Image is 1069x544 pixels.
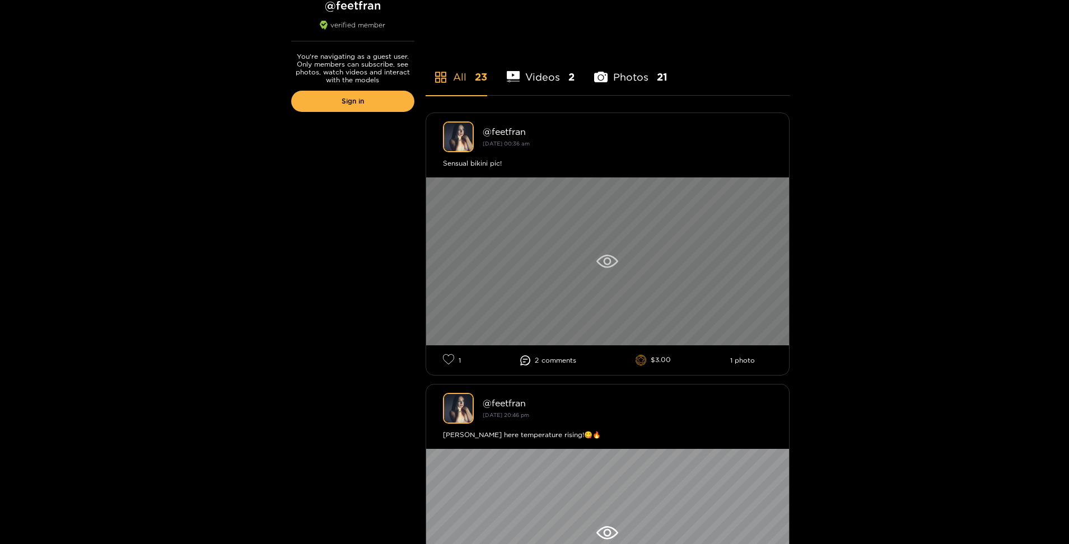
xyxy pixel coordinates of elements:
li: Videos [507,45,575,95]
li: 1 photo [730,357,755,364]
div: @ feetfran [483,398,772,408]
li: Photos [594,45,667,95]
span: appstore [434,71,447,84]
img: feetfran [443,121,474,152]
span: 23 [475,70,487,84]
div: @ feetfran [483,126,772,137]
div: [PERSON_NAME] here temperature rising!😋🔥 [443,429,772,440]
li: $3.00 [636,355,671,366]
li: 2 [520,355,576,365]
li: All [426,45,487,95]
a: Sign in [291,91,414,112]
p: You're navigating as a guest user. Only members can subscribe, see photos, watch videos and inter... [291,53,414,84]
img: feetfran [443,393,474,424]
span: comment s [541,357,576,364]
div: Sensual bikini pic! [443,158,772,169]
small: [DATE] 00:36 am [483,140,530,147]
small: [DATE] 20:46 pm [483,412,529,418]
div: verified member [291,21,414,41]
span: 21 [657,70,667,84]
span: 2 [568,70,575,84]
li: 1 [443,354,461,367]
